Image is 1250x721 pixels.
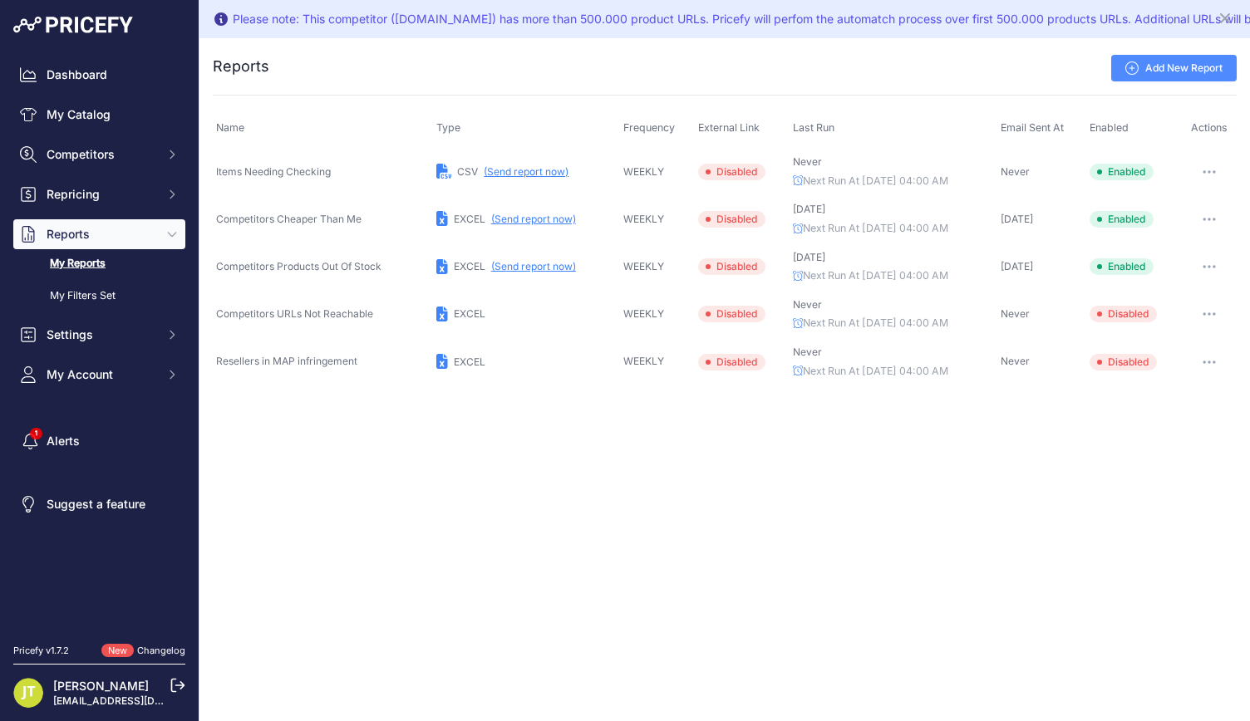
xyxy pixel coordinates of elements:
[454,260,485,272] span: EXCEL
[454,307,485,320] span: EXCEL
[1090,211,1154,228] span: Enabled
[216,165,331,178] span: Items Needing Checking
[1191,121,1228,134] span: Actions
[216,260,381,272] span: Competitors Products Out Of Stock
[13,489,185,519] a: Suggest a feature
[793,155,822,168] span: Never
[101,644,134,658] span: New
[13,219,185,249] button: Reports
[1001,121,1064,134] span: Email Sent At
[216,355,357,367] span: Resellers in MAP infringement
[623,307,664,320] span: WEEKLY
[13,426,185,456] a: Alerts
[216,307,373,320] span: Competitors URLs Not Reachable
[47,226,155,243] span: Reports
[491,213,576,226] button: (Send report now)
[47,326,155,343] span: Settings
[13,644,69,658] div: Pricefy v1.7.2
[13,60,185,624] nav: Sidebar
[454,356,485,368] span: EXCEL
[213,55,269,78] h2: Reports
[1001,165,1030,178] span: Never
[13,17,133,33] img: Pricefy Logo
[13,60,185,90] a: Dashboard
[623,121,675,134] span: Frequency
[698,211,765,228] span: Disabled
[454,213,485,225] span: EXCEL
[698,164,765,180] span: Disabled
[623,165,664,178] span: WEEKLY
[793,346,822,358] span: Never
[698,258,765,275] span: Disabled
[13,249,185,278] a: My Reports
[13,320,185,350] button: Settings
[623,213,664,225] span: WEEKLY
[793,316,994,331] p: Next Run At [DATE] 04:00 AM
[1001,213,1033,225] span: [DATE]
[1001,260,1033,272] span: [DATE]
[623,260,664,272] span: WEEKLY
[793,298,822,311] span: Never
[793,268,994,284] p: Next Run At [DATE] 04:00 AM
[793,364,994,380] p: Next Run At [DATE] 04:00 AM
[793,221,994,237] p: Next Run At [DATE] 04:00 AM
[793,203,825,215] span: [DATE]
[47,186,155,203] span: Repricing
[1001,307,1030,320] span: Never
[216,213,362,225] span: Competitors Cheaper Than Me
[1111,55,1237,81] a: Add New Report
[793,251,825,263] span: [DATE]
[1090,354,1157,370] span: Disabled
[1090,121,1129,134] span: Enabled
[491,260,576,273] button: (Send report now)
[47,146,155,163] span: Competitors
[13,360,185,390] button: My Account
[13,140,185,169] button: Competitors
[698,306,765,322] span: Disabled
[216,121,244,134] span: Name
[457,165,478,178] span: CSV
[1090,306,1157,322] span: Disabled
[1001,355,1030,367] span: Never
[53,679,149,693] a: [PERSON_NAME]
[137,645,185,656] a: Changelog
[436,121,460,134] span: Type
[1090,258,1154,275] span: Enabled
[698,354,765,370] span: Disabled
[13,100,185,130] a: My Catalog
[793,174,994,189] p: Next Run At [DATE] 04:00 AM
[793,121,834,134] span: Last Run
[1090,164,1154,180] span: Enabled
[484,165,568,179] button: (Send report now)
[53,694,227,707] a: [EMAIL_ADDRESS][DOMAIN_NAME]
[623,355,664,367] span: WEEKLY
[13,282,185,311] a: My Filters Set
[698,121,760,134] span: External Link
[47,366,155,383] span: My Account
[1217,7,1237,27] button: Close
[13,179,185,209] button: Repricing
